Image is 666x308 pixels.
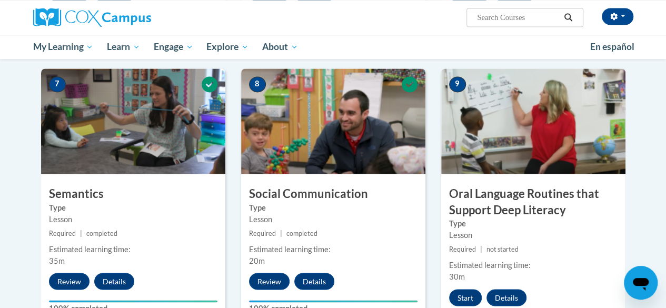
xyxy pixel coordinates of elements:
[262,41,298,53] span: About
[476,11,560,24] input: Search Courses
[602,8,633,25] button: Account Settings
[449,289,482,306] button: Start
[147,35,200,59] a: Engage
[249,76,266,92] span: 8
[480,245,482,253] span: |
[49,256,65,265] span: 35m
[33,8,151,27] img: Cox Campus
[249,300,418,302] div: Your progress
[49,76,66,92] span: 7
[583,36,641,58] a: En español
[249,256,265,265] span: 20m
[486,289,526,306] button: Details
[107,41,140,53] span: Learn
[280,229,282,237] span: |
[49,300,217,302] div: Your progress
[249,243,418,255] div: Estimated learning time:
[249,213,418,225] div: Lesson
[286,229,317,237] span: completed
[200,35,255,59] a: Explore
[449,76,466,92] span: 9
[255,35,305,59] a: About
[560,11,576,24] button: Search
[590,41,634,52] span: En español
[294,273,334,290] button: Details
[49,202,217,213] label: Type
[100,35,147,59] a: Learn
[41,68,225,174] img: Course Image
[441,68,625,174] img: Course Image
[441,185,625,218] h3: Oral Language Routines that Support Deep Literacy
[49,273,90,290] button: Review
[49,213,217,225] div: Lesson
[486,245,519,253] span: not started
[80,229,82,237] span: |
[49,243,217,255] div: Estimated learning time:
[449,272,465,281] span: 30m
[449,259,618,271] div: Estimated learning time:
[249,202,418,213] label: Type
[86,229,117,237] span: completed
[449,229,618,241] div: Lesson
[241,68,425,174] img: Course Image
[249,273,290,290] button: Review
[624,266,658,300] iframe: Button to launch messaging window
[241,185,425,202] h3: Social Communication
[41,185,225,202] h3: Semantics
[449,245,476,253] span: Required
[33,8,223,27] a: Cox Campus
[25,35,641,59] div: Main menu
[449,217,618,229] label: Type
[94,273,134,290] button: Details
[154,41,193,53] span: Engage
[26,35,101,59] a: My Learning
[33,41,93,53] span: My Learning
[249,229,276,237] span: Required
[49,229,76,237] span: Required
[206,41,248,53] span: Explore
